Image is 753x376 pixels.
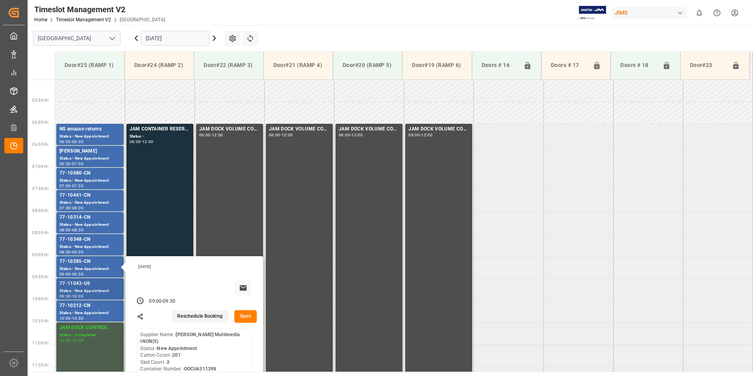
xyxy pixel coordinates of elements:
[59,184,71,188] div: 07:00
[131,58,187,73] div: Door#24 (RAMP 2)
[32,297,48,301] span: 10:00 Hr
[59,206,71,210] div: 07:30
[612,5,690,20] button: JIMS
[32,253,48,257] span: 09:00 Hr
[59,258,121,266] div: 77-10285-CN
[71,162,72,166] div: -
[59,244,121,250] div: Status - New Appointment
[408,125,469,133] div: JAM DOCK VOLUME CONTROL
[71,294,72,298] div: -
[33,31,121,46] input: Type to search/select
[59,236,121,244] div: 77-10348-CN
[32,231,48,235] span: 08:30 Hr
[59,199,121,206] div: Status - New Appointment
[72,228,83,232] div: 08:30
[135,264,254,270] div: [DATE]
[32,363,48,367] span: 11:30 Hr
[157,346,197,351] b: New Appointment
[56,17,111,22] a: Timeslot Management V2
[71,206,72,210] div: -
[408,133,420,137] div: 06:00
[59,133,121,140] div: Status - New Appointment
[32,319,48,323] span: 10:30 Hr
[72,316,83,320] div: 10:30
[32,186,48,191] span: 07:30 Hr
[71,339,72,342] div: -
[59,177,121,184] div: Status - New Appointment
[149,298,161,305] div: 09:00
[32,341,48,345] span: 11:00 Hr
[617,58,659,73] div: Doors # 18
[211,133,212,137] div: -
[72,184,83,188] div: 07:30
[130,140,141,143] div: 06:00
[32,164,48,169] span: 07:00 Hr
[130,133,190,140] div: Status -
[59,324,121,332] div: JAM DOCK CONTROL
[61,58,118,73] div: Door#25 (RAMP 1)
[59,169,121,177] div: 77-10580-CN
[199,133,211,137] div: 06:00
[234,310,257,323] button: Open
[269,133,280,137] div: 06:00
[140,332,240,344] b: [PERSON_NAME] Multimedia INON(5)
[59,332,121,339] div: Status - Completed
[71,228,72,232] div: -
[172,352,180,358] b: 201
[163,298,175,305] div: 09:30
[72,206,83,210] div: 08:00
[34,4,165,15] div: Timeslot Management V2
[32,275,48,279] span: 09:30 Hr
[579,6,606,20] img: Exertis%20JAM%20-%20Email%20Logo.jpg_1722504956.jpg
[59,192,121,199] div: 77-10441-CN
[142,140,154,143] div: 12:00
[72,272,83,276] div: 09:30
[59,147,121,155] div: [PERSON_NAME]
[199,125,260,133] div: JAM DOCK VOLUME CONTROL
[269,125,330,133] div: JAM DOCK VOLUME CONTROL
[167,359,169,365] b: 3
[71,184,72,188] div: -
[59,140,71,143] div: 06:00
[270,58,326,73] div: Door#21 (RAMP 4)
[59,288,121,294] div: Status - New Appointment
[59,316,71,320] div: 10:00
[212,133,223,137] div: 12:00
[72,250,83,254] div: 09:00
[409,58,465,73] div: Door#19 (RAMP 6)
[59,266,121,272] div: Status - New Appointment
[339,133,350,137] div: 06:00
[32,208,48,213] span: 08:00 Hr
[282,133,293,137] div: 12:00
[479,58,520,73] div: Doors # 16
[72,294,83,298] div: 10:00
[59,155,121,162] div: Status - New Appointment
[351,133,363,137] div: 12:00
[59,294,71,298] div: 09:30
[200,58,257,73] div: Door#22 (RAMP 3)
[690,4,708,22] button: show 0 new notifications
[339,58,396,73] div: Door#20 (RAMP 5)
[59,280,121,288] div: 77-11043-US
[59,222,121,228] div: Status - New Appointment
[612,7,687,19] div: JIMS
[172,310,228,323] button: Reschedule Booking
[32,142,48,147] span: 06:30 Hr
[72,140,83,143] div: 06:30
[59,302,121,310] div: 77-10212-CN
[59,272,71,276] div: 09:00
[130,125,190,133] div: JAM CONTAINER RESERVED
[32,98,48,102] span: 05:30 Hr
[350,133,351,137] div: -
[421,133,432,137] div: 12:00
[71,250,72,254] div: -
[141,140,142,143] div: -
[59,162,71,166] div: 06:30
[548,58,590,73] div: Doors # 17
[161,298,163,305] div: -
[420,133,421,137] div: -
[71,140,72,143] div: -
[141,31,210,46] input: DD.MM.YYYY
[32,120,48,125] span: 06:00 Hr
[71,316,72,320] div: -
